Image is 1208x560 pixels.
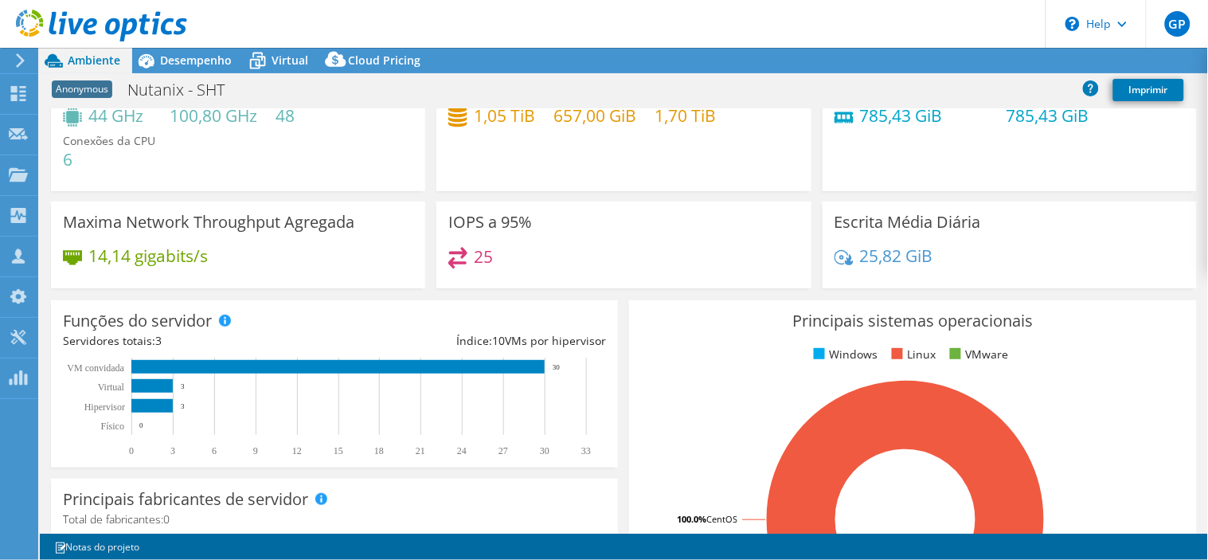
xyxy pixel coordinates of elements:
[888,346,936,363] li: Linux
[276,107,319,124] h4: 48
[553,363,561,371] text: 30
[63,151,155,168] h4: 6
[448,213,532,231] h3: IOPS a 95%
[272,53,308,68] span: Virtual
[63,213,354,231] h3: Maxima Network Throughput Agregada
[139,421,143,429] text: 0
[374,445,384,456] text: 18
[181,402,185,410] text: 3
[416,445,425,456] text: 21
[835,213,981,231] h3: Escrita Média Diária
[63,511,606,528] h4: Total de fabricantes:
[68,53,120,68] span: Ambiente
[88,247,208,264] h4: 14,14 gigabits/s
[677,513,706,525] tspan: 100.0%
[212,445,217,456] text: 6
[101,421,124,432] tspan: Físico
[1165,11,1190,37] span: GP
[84,401,125,413] text: Hipervisor
[810,346,878,363] li: Windows
[63,312,212,330] h3: Funções do servidor
[334,332,606,350] div: Índice: VMs por hipervisor
[170,107,257,124] h4: 100,80 GHz
[492,333,505,348] span: 10
[63,491,308,508] h3: Principais fabricantes de servidor
[1113,79,1184,101] a: Imprimir
[334,445,343,456] text: 15
[1065,17,1080,31] svg: \n
[553,107,636,124] h4: 657,00 GiB
[641,312,1184,330] h3: Principais sistemas operacionais
[52,80,112,98] span: Anonymous
[581,445,591,456] text: 33
[63,133,155,148] span: Conexões da CPU
[98,382,125,393] text: Virtual
[860,107,988,124] h4: 785,43 GiB
[292,445,302,456] text: 12
[253,445,258,456] text: 9
[498,445,508,456] text: 27
[67,362,124,374] text: VM convidada
[540,445,549,456] text: 30
[163,511,170,527] span: 0
[63,332,334,350] div: Servidores totais:
[170,445,175,456] text: 3
[655,107,716,124] h4: 1,70 TiB
[474,107,535,124] h4: 1,05 TiB
[160,53,232,68] span: Desempenho
[181,382,185,390] text: 3
[155,333,162,348] span: 3
[860,247,933,264] h4: 25,82 GiB
[43,537,151,557] a: Notas do projeto
[1007,107,1089,124] h4: 785,43 GiB
[120,81,249,99] h1: Nutanix - SHT
[946,346,1008,363] li: VMware
[474,248,493,265] h4: 25
[88,107,151,124] h4: 44 GHz
[457,445,467,456] text: 24
[129,445,134,456] text: 0
[706,513,737,525] tspan: CentOS
[348,53,420,68] span: Cloud Pricing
